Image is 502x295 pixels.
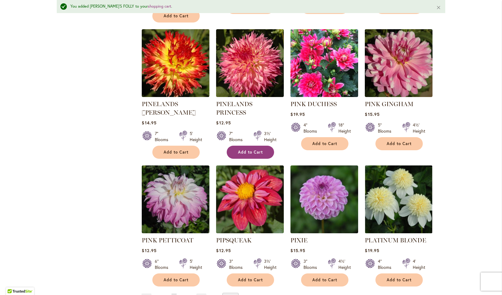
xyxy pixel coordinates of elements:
a: PINK GINGHAM [365,92,432,98]
a: PLATINUM BLONDE [365,229,432,234]
span: Add to Cart [387,277,412,283]
a: PIPSQUEAK [216,229,284,234]
span: $12.95 [216,120,231,126]
div: 4" Blooms [304,122,321,134]
span: $15.95 [365,111,379,117]
div: 3" Blooms [229,258,246,270]
img: PINK DUCHESS [290,29,358,97]
button: Add to Cart [152,146,200,159]
a: PINK PETTICOAT [142,237,193,244]
span: Add to Cart [238,277,263,283]
a: PINELANDS PAM [142,92,209,98]
span: $19.95 [365,248,379,253]
a: shopping cart [148,4,171,9]
span: $12.95 [216,248,231,253]
iframe: Launch Accessibility Center [5,273,22,290]
span: Add to Cart [238,150,263,155]
button: Add to Cart [301,273,348,286]
img: PINELANDS PAM [142,29,209,97]
span: $19.95 [290,111,305,117]
div: 5' Height [190,258,202,270]
img: PINK GINGHAM [365,29,432,97]
div: You added [PERSON_NAME]'S FOLLY to your . [70,4,427,9]
span: Add to Cart [164,13,188,19]
img: PLATINUM BLONDE [365,165,432,233]
span: Add to Cart [387,141,412,146]
a: PINELANDS PRINCESS [216,100,253,116]
a: PINELANDS PRINCESS [216,92,284,98]
div: 18" Height [338,122,351,134]
a: PIXIE [290,237,307,244]
button: Add to Cart [375,137,423,150]
button: Add to Cart [301,137,348,150]
div: 4' Height [413,258,425,270]
button: Add to Cart [152,273,200,286]
a: PIXIE [290,229,358,234]
div: 4½' Height [413,122,425,134]
a: PIPSQUEAK [216,237,252,244]
span: Add to Cart [312,277,337,283]
img: Pink Petticoat [142,165,209,233]
div: 5' Height [190,130,202,143]
div: 7" Blooms [229,130,246,143]
img: PIPSQUEAK [216,165,284,233]
button: Add to Cart [227,146,274,159]
span: $14.95 [142,120,156,126]
a: PINK DUCHESS [290,100,337,108]
div: 3½' Height [264,130,276,143]
button: Add to Cart [152,9,200,23]
div: 3½' Height [264,258,276,270]
div: 7" Blooms [155,130,172,143]
a: PLATINUM BLONDE [365,237,426,244]
div: 4" Blooms [378,258,395,270]
div: 3" Blooms [304,258,321,270]
span: Add to Cart [312,141,337,146]
img: PIXIE [290,165,358,233]
div: 6" Blooms [155,258,172,270]
a: Pink Petticoat [142,229,209,234]
span: Add to Cart [164,150,188,155]
span: Add to Cart [164,277,188,283]
button: Add to Cart [375,273,423,286]
span: $15.95 [290,248,305,253]
a: PINELANDS [PERSON_NAME] [142,100,196,116]
div: 5" Blooms [378,122,395,134]
a: PINK GINGHAM [365,100,413,108]
a: PINK DUCHESS [290,92,358,98]
div: 4½' Height [338,258,351,270]
span: $12.95 [142,248,156,253]
img: PINELANDS PRINCESS [216,29,284,97]
button: Add to Cart [227,273,274,286]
